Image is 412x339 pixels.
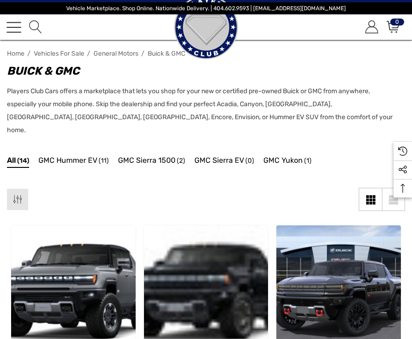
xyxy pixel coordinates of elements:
a: Grid View [359,188,382,211]
span: GMC Sierra EV [194,154,244,166]
span: Toggle menu [6,26,21,27]
span: GMC Yukon [263,154,303,166]
a: Button Go To Sub Category GMC Sierra 1500 [118,154,185,169]
nav: Breadcrumb [7,45,405,62]
span: All [7,154,16,166]
a: Button Go To Sub Category GMC Hummer EV [38,154,109,169]
svg: Recently Viewed [398,147,407,156]
svg: Search [29,20,42,33]
span: GMC Hummer EV [38,154,97,166]
h1: Buick & GMC [7,63,396,79]
a: Button Go To Sub Category GMC Sierra EV [194,154,254,169]
p: Players Club Cars offers a marketplace that lets you shop for your new or certified pre-owned Bui... [7,85,396,137]
a: General Motors [94,50,138,58]
span: Vehicle Marketplace. Shop Online. Nationwide Delivery. | 404.602.9593 | [EMAIL_ADDRESS][DOMAIN_NAME] [66,5,346,12]
a: Button Go To Sub Category GMC Yukon [263,154,312,169]
a: Toggle menu [6,20,21,35]
a: Sign in [364,21,378,33]
a: List View [382,188,405,211]
span: (1) [304,155,312,167]
span: (11) [99,155,109,167]
span: (0) [245,155,254,167]
svg: Social Media [398,165,407,174]
svg: Account [365,20,378,33]
svg: Top [393,184,412,193]
a: Buick & GMC [148,50,185,58]
span: 0 [390,19,404,26]
a: Cart with 0 items [385,21,400,33]
span: (14) [17,155,29,167]
span: GMC Sierra 1500 [118,154,175,166]
svg: Review Your Cart [387,20,400,33]
a: Vehicles For Sale [34,50,84,58]
a: Search [28,21,42,33]
span: (2) [177,155,185,167]
a: Home [7,50,25,58]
